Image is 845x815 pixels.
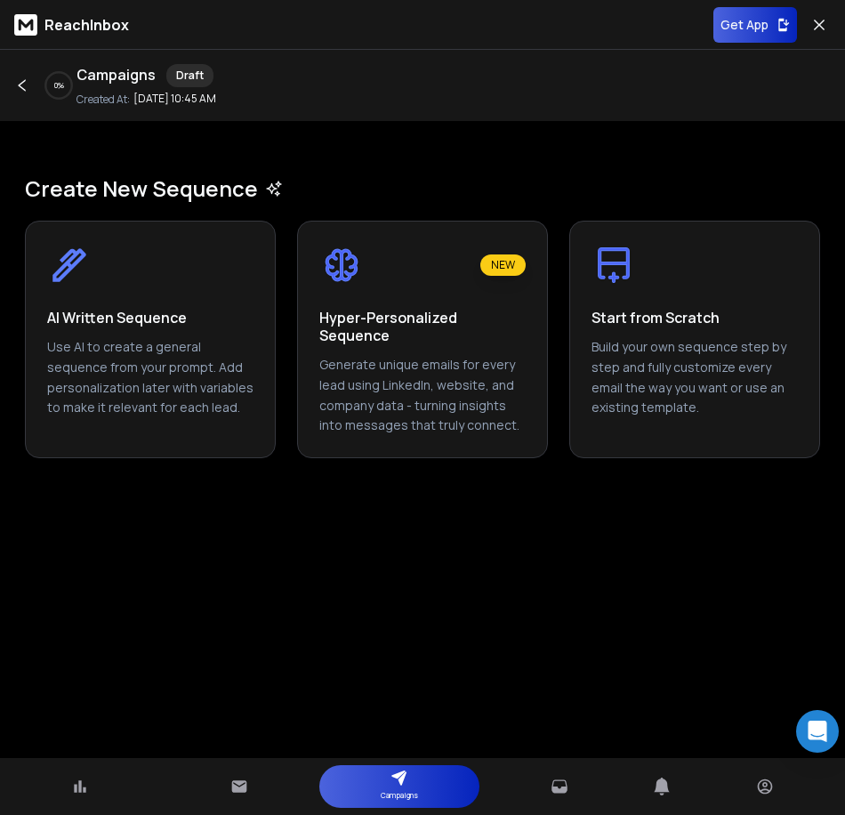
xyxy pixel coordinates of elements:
p: ReachInbox [44,14,129,36]
div: Draft [166,64,213,87]
div: Open Intercom Messenger [796,710,839,753]
h1: Create New Sequence [25,174,820,203]
p: Created At: [76,93,130,107]
h1: Campaigns [76,64,156,87]
button: NEWHyper-Personalized SequenceGenerate unique emails for every lead using LinkedIn, website, and ... [297,221,548,458]
button: AI Written SequenceUse AI to create a general sequence from your prompt. Add personalization late... [25,221,276,458]
p: [DATE] 10:45 AM [133,92,216,106]
h3: Hyper-Personalized Sequence [319,309,526,344]
button: Get App [713,7,797,43]
p: 0 % [54,80,64,91]
p: Campaigns [381,787,418,804]
h3: Start from Scratch [591,309,720,327]
h3: AI Written Sequence [47,309,187,327]
p: Build your own sequence step by step and fully customize every email the way you want or use an e... [591,337,798,436]
button: Start from ScratchBuild your own sequence step by step and fully customize every email the way yo... [569,221,820,458]
div: NEW [480,254,526,276]
p: Generate unique emails for every lead using LinkedIn, website, and company data - turning insight... [319,355,526,436]
p: Use AI to create a general sequence from your prompt. Add personalization later with variables to... [47,337,253,436]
